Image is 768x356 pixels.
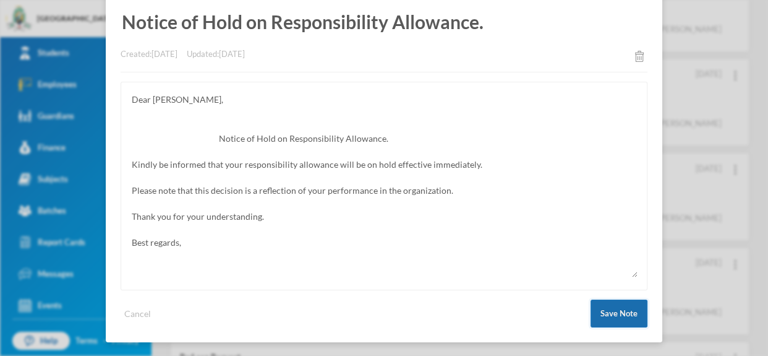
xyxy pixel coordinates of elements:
[121,48,177,63] div: Created: [DATE]
[130,92,638,277] textarea: Dear [PERSON_NAME], Notice of Hold on Responsibility Allowance. Kindly be informed that your resp...
[635,51,644,62] img: trash
[124,307,151,320] div: Cancel
[187,48,245,63] div: Updated: [DATE]
[591,300,647,328] button: Save Note
[121,306,155,321] button: Cancel
[121,5,647,39] input: Enter Title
